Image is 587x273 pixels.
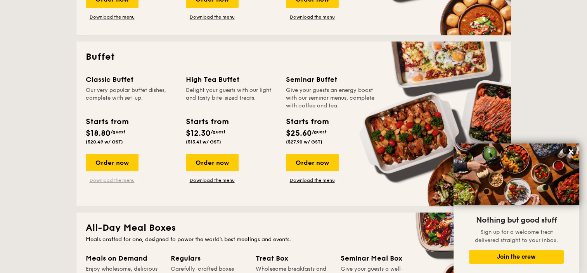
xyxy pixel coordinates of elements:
[286,14,339,20] a: Download the menu
[475,229,558,244] span: Sign up for a welcome treat delivered straight to your inbox.
[454,143,579,205] img: DSC07876-Edit02-Large.jpeg
[86,129,111,138] span: $18.80
[211,129,225,135] span: /guest
[186,116,228,128] div: Starts from
[86,139,123,145] span: ($20.49 w/ GST)
[186,139,221,145] span: ($13.41 w/ GST)
[186,129,211,138] span: $12.30
[86,74,177,85] div: Classic Buffet
[286,74,377,85] div: Seminar Buffet
[86,86,177,110] div: Our very popular buffet dishes, complete with set-up.
[186,154,239,171] div: Order now
[286,129,312,138] span: $25.60
[312,129,327,135] span: /guest
[256,253,331,264] div: Treat Box
[186,177,239,183] a: Download the menu
[111,129,125,135] span: /guest
[341,253,416,264] div: Seminar Meal Box
[286,86,377,110] div: Give your guests an energy boost with our seminar menus, complete with coffee and tea.
[286,116,328,128] div: Starts from
[86,222,502,234] h2: All-Day Meal Boxes
[86,236,502,244] div: Meals crafted for one, designed to power the world's best meetings and events.
[86,51,502,63] h2: Buffet
[469,250,564,264] button: Join the crew
[186,74,277,85] div: High Tea Buffet
[286,177,339,183] a: Download the menu
[86,154,139,171] div: Order now
[86,14,139,20] a: Download the menu
[476,216,557,225] span: Nothing but good stuff
[171,253,246,264] div: Regulars
[565,145,577,158] button: Close
[86,116,128,128] div: Starts from
[186,86,277,110] div: Delight your guests with our light and tasty bite-sized treats.
[286,154,339,171] div: Order now
[86,253,161,264] div: Meals on Demand
[286,139,322,145] span: ($27.90 w/ GST)
[186,14,239,20] a: Download the menu
[86,177,139,183] a: Download the menu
